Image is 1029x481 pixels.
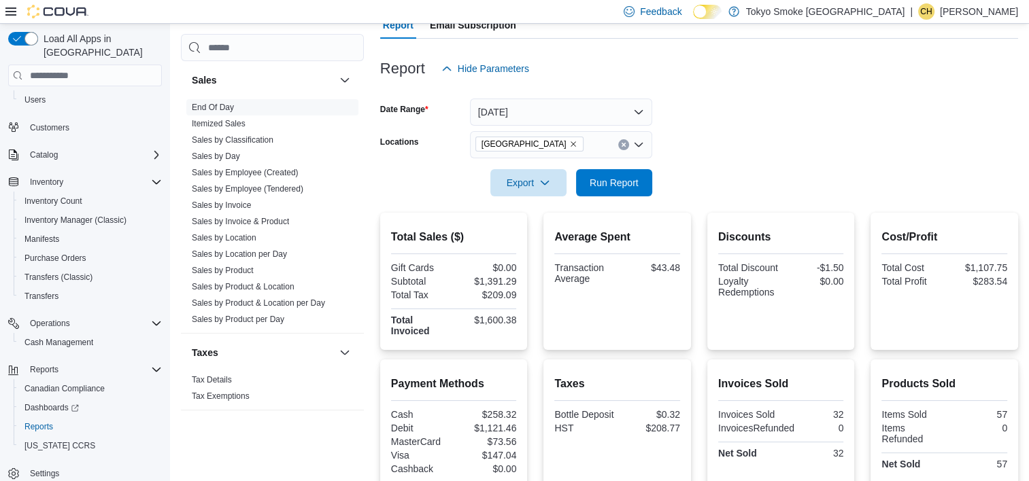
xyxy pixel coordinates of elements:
span: Transfers (Classic) [19,269,162,285]
p: Tokyo Smoke [GEOGRAPHIC_DATA] [746,3,905,20]
h2: Average Spent [554,229,680,245]
span: Itemized Sales [192,118,246,129]
button: Transfers [14,287,167,306]
div: -$1.50 [783,262,843,273]
div: Total Profit [881,276,941,287]
span: Sales by Location [192,232,256,243]
div: Transaction Average [554,262,614,284]
span: Inventory Count [19,193,162,209]
div: $43.48 [620,262,680,273]
div: HST [554,423,614,433]
h2: Cost/Profit [881,229,1007,245]
div: Gift Cards [391,262,451,273]
div: Courtney Hubley [918,3,934,20]
div: 32 [783,409,843,420]
a: Sales by Employee (Created) [192,168,299,177]
p: | [910,3,913,20]
div: $0.00 [783,276,843,287]
span: Sales by Invoice [192,200,251,211]
div: $0.00 [456,262,516,273]
span: Inventory [30,177,63,188]
a: Transfers [19,288,64,304]
div: 57 [947,409,1007,420]
h2: Invoices Sold [718,376,844,392]
button: Purchase Orders [14,249,167,268]
button: Run Report [576,169,652,196]
span: Report [383,12,414,39]
div: Debit [391,423,451,433]
img: Cova [27,5,88,18]
span: Washington CCRS [19,438,162,454]
span: Run Report [590,176,639,190]
span: Email Subscription [430,12,516,39]
h3: Taxes [192,346,218,359]
span: Sales by Product & Location per Day [192,298,325,308]
span: Customers [30,122,69,133]
span: Hide Parameters [458,62,529,75]
span: Manifests [19,231,162,247]
button: Sales [337,72,353,88]
span: Reports [30,364,58,375]
span: Reports [24,361,162,378]
a: Tax Exemptions [192,391,250,401]
a: Sales by Product & Location [192,282,294,291]
span: CH [920,3,932,20]
button: Taxes [192,346,334,359]
button: Operations [3,314,167,333]
label: Locations [380,137,419,147]
span: Sales by Product [192,265,254,276]
span: Cash Management [24,337,93,348]
a: Sales by Employee (Tendered) [192,184,303,194]
button: Inventory Count [14,192,167,211]
div: 32 [783,448,843,459]
div: Taxes [181,372,364,410]
div: $0.00 [456,463,516,474]
strong: Net Sold [718,448,757,459]
button: Operations [24,315,75,332]
div: $258.32 [456,409,516,420]
span: Customers [24,119,162,136]
div: Total Tax [391,289,451,300]
h2: Payment Methods [391,376,517,392]
span: Sales by Employee (Created) [192,167,299,178]
button: Open list of options [633,139,644,150]
a: Sales by Product [192,266,254,275]
span: Transfers (Classic) [24,272,92,283]
div: 0 [800,423,843,433]
a: Users [19,92,51,108]
div: Bottle Deposit [554,409,614,420]
div: $283.54 [947,276,1007,287]
span: Inventory Manager (Classic) [19,212,162,228]
a: Tax Details [192,375,232,385]
span: Sales by Employee (Tendered) [192,183,303,194]
button: Reports [3,360,167,379]
span: Tax Details [192,374,232,385]
div: $147.04 [456,450,516,461]
button: Catalog [3,145,167,164]
span: Dashboards [24,402,79,413]
span: Reports [19,418,162,435]
div: Visa [391,450,451,461]
span: Catalog [24,147,162,163]
span: Export [499,169,558,196]
button: Transfers (Classic) [14,268,167,287]
h2: Taxes [554,376,680,392]
div: $73.56 [456,436,516,447]
div: Sales [181,99,364,333]
div: Cashback [391,463,451,474]
a: Sales by Invoice [192,200,251,210]
button: Reports [24,361,64,378]
button: Reports [14,417,167,436]
div: MasterCard [391,436,451,447]
a: Canadian Compliance [19,380,110,397]
h3: Report [380,60,425,77]
div: 57 [947,459,1007,469]
button: Inventory [24,174,69,190]
div: Items Sold [881,409,941,420]
span: Purchase Orders [24,253,86,264]
a: Inventory Manager (Classic) [19,212,132,228]
button: Manifests [14,230,167,249]
a: Sales by Classification [192,135,273,145]
a: Itemized Sales [192,119,246,128]
a: Reports [19,418,58,435]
